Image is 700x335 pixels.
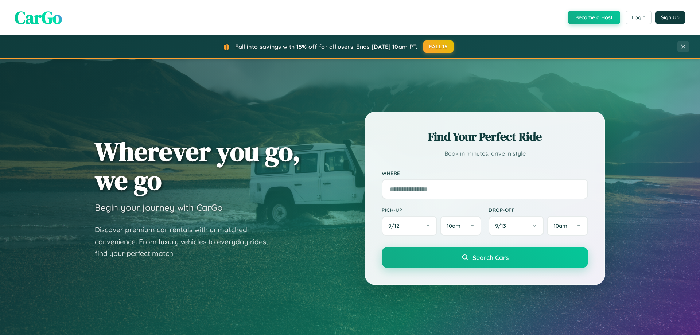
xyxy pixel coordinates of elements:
[382,129,588,145] h2: Find Your Perfect Ride
[95,224,277,260] p: Discover premium car rentals with unmatched convenience. From luxury vehicles to everyday rides, ...
[626,11,652,24] button: Login
[547,216,588,236] button: 10am
[15,5,62,30] span: CarGo
[95,202,223,213] h3: Begin your journey with CarGo
[489,207,588,213] label: Drop-off
[553,222,567,229] span: 10am
[382,207,481,213] label: Pick-up
[235,43,418,50] span: Fall into savings with 15% off for all users! Ends [DATE] 10am PT.
[382,170,588,176] label: Where
[472,253,509,261] span: Search Cars
[382,247,588,268] button: Search Cars
[382,216,437,236] button: 9/12
[495,222,510,229] span: 9 / 13
[382,148,588,159] p: Book in minutes, drive in style
[423,40,454,53] button: FALL15
[568,11,620,24] button: Become a Host
[388,222,403,229] span: 9 / 12
[655,11,685,24] button: Sign Up
[447,222,460,229] span: 10am
[489,216,544,236] button: 9/13
[440,216,481,236] button: 10am
[95,137,300,195] h1: Wherever you go, we go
